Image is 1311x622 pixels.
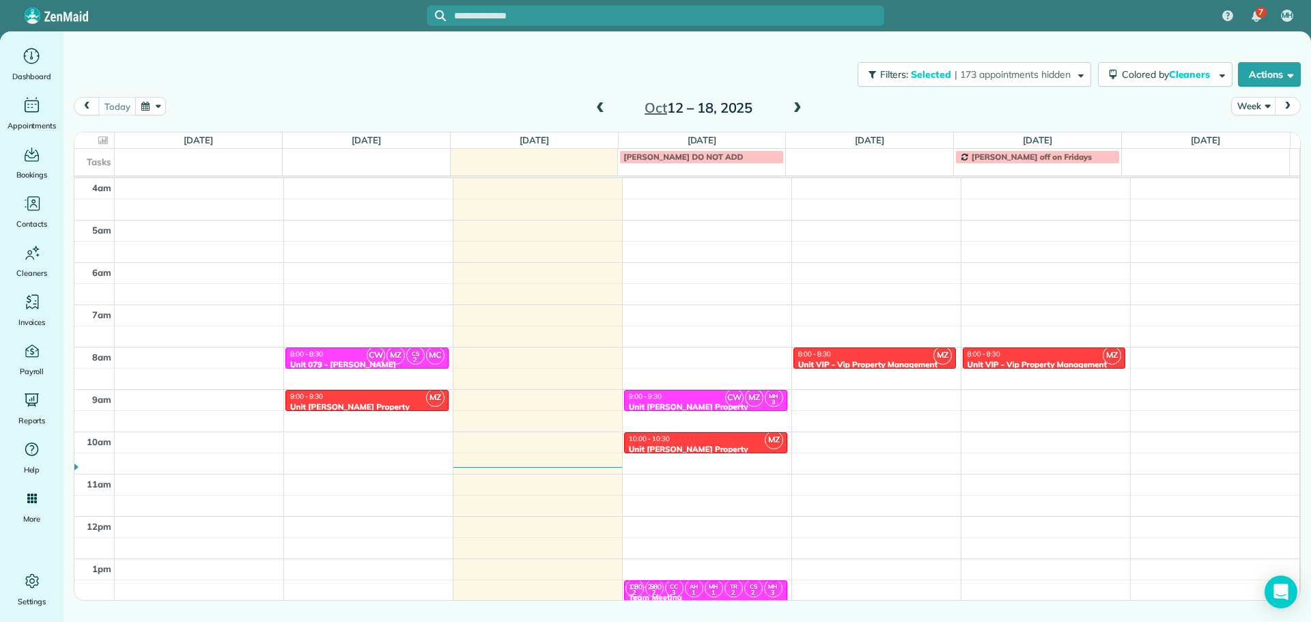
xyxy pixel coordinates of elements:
span: MZ [1103,346,1121,365]
span: CW [725,388,744,407]
span: 8:00 - 8:30 [968,350,1000,358]
small: 2 [407,354,424,367]
span: 8am [92,352,111,363]
button: Colored byCleaners [1098,62,1232,87]
span: 10am [87,436,111,447]
span: [PERSON_NAME] DO NOT ADD [623,152,743,162]
span: MC [426,346,445,365]
span: CH [630,582,639,590]
span: 8:00 - 8:30 [290,350,323,358]
span: MZ [386,346,405,365]
div: Open Intercom Messenger [1265,576,1297,608]
span: | 173 appointments hidden [955,68,1071,81]
button: prev [74,97,100,115]
span: MH [709,582,718,590]
a: Filters: Selected | 173 appointments hidden [851,62,1091,87]
a: [DATE] [1191,135,1220,145]
a: Dashboard [5,45,58,83]
a: [DATE] [688,135,717,145]
div: Unit [PERSON_NAME] Property Management [628,402,783,422]
span: Contacts [16,217,47,231]
span: MZ [426,388,445,407]
div: Unit [PERSON_NAME] Property Management [628,444,783,464]
a: Invoices [5,291,58,329]
a: Settings [5,570,58,608]
span: CC [670,582,678,590]
small: 2 [626,586,643,599]
span: MZ [765,431,783,449]
small: 2 [725,586,742,599]
span: 5am [92,225,111,236]
span: CS [750,582,757,590]
span: [PERSON_NAME] off on Fridays [972,152,1092,162]
a: Contacts [5,193,58,231]
span: Bookings [16,168,48,182]
span: 12pm [87,521,111,532]
small: 2 [745,586,762,599]
button: Filters: Selected | 173 appointments hidden [858,62,1091,87]
div: Unit 079 - [PERSON_NAME][GEOGRAPHIC_DATA] - Capital [290,360,445,380]
span: MZ [745,388,763,407]
button: today [98,97,136,115]
span: TR [730,582,737,590]
a: Help [5,438,58,477]
svg: Focus search [435,10,446,21]
a: [DATE] [352,135,381,145]
small: 3 [765,586,782,599]
div: 7 unread notifications [1242,1,1271,31]
button: Week [1231,97,1275,115]
span: MH [768,582,778,590]
a: Bookings [5,143,58,182]
small: 1 [686,586,703,599]
span: Cleaners [1169,68,1213,81]
a: [DATE] [855,135,884,145]
h2: 12 – 18, 2025 [613,100,784,115]
span: Colored by [1122,68,1215,81]
a: [DATE] [184,135,213,145]
span: Appointments [8,119,57,132]
a: Payroll [5,340,58,378]
small: 3 [765,396,783,409]
button: Actions [1238,62,1301,87]
span: CS [412,350,419,357]
span: SH [650,582,658,590]
button: next [1275,97,1301,115]
span: 9:00 - 9:30 [290,392,323,401]
button: Focus search [427,10,446,21]
span: 4am [92,182,111,193]
span: Invoices [18,315,46,329]
small: 2 [646,586,663,599]
span: MH [769,392,778,399]
span: 9:00 - 9:30 [629,392,662,401]
span: MH [1282,10,1293,21]
span: 7am [92,309,111,320]
span: Settings [18,595,46,608]
span: 7 [1258,7,1263,18]
span: More [23,512,40,526]
span: MZ [933,346,952,365]
span: AH [690,582,699,590]
span: 9am [92,394,111,405]
a: Reports [5,389,58,427]
span: 10:00 - 10:30 [629,434,670,443]
div: Unit VIP - Vip Property Management [798,360,953,369]
a: Appointments [5,94,58,132]
span: Filters: [880,68,909,81]
span: 1pm [92,563,111,574]
span: 11am [87,479,111,490]
a: [DATE] [1023,135,1052,145]
a: Cleaners [5,242,58,280]
span: Oct [645,99,667,116]
span: Reports [18,414,46,427]
span: Dashboard [12,70,51,83]
small: 3 [666,586,683,599]
span: CW [367,346,385,365]
span: Cleaners [16,266,47,280]
span: Help [24,463,40,477]
small: 1 [705,586,722,599]
div: Unit [PERSON_NAME] Property Management [290,402,445,422]
span: 8:00 - 8:30 [798,350,831,358]
span: Selected [911,68,952,81]
a: [DATE] [520,135,549,145]
div: Unit VIP - Vip Property Management [967,360,1122,369]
